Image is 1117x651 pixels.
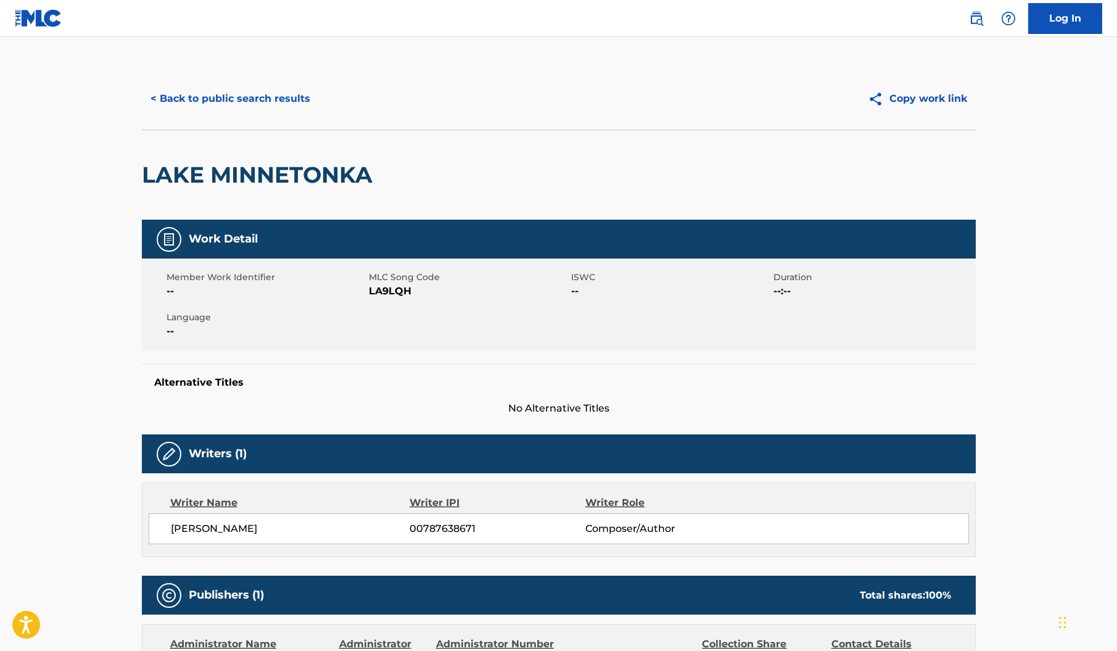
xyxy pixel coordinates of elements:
[410,496,585,510] div: Writer IPI
[154,376,963,389] h5: Alternative Titles
[167,311,366,324] span: Language
[1001,11,1016,26] img: help
[15,9,62,27] img: MLC Logo
[162,447,176,462] img: Writers
[773,284,973,299] span: --:--
[571,271,770,284] span: ISWC
[925,589,951,601] span: 100 %
[585,496,745,510] div: Writer Role
[1059,604,1066,641] div: Drag
[189,588,264,602] h5: Publishers (1)
[142,161,379,189] h2: LAKE MINNETONKA
[773,271,973,284] span: Duration
[369,284,568,299] span: LA9LQH
[996,6,1021,31] div: Help
[189,232,258,246] h5: Work Detail
[369,271,568,284] span: MLC Song Code
[860,588,951,603] div: Total shares:
[167,271,366,284] span: Member Work Identifier
[969,11,984,26] img: search
[410,521,585,536] span: 00787638671
[189,447,247,461] h5: Writers (1)
[167,324,366,339] span: --
[868,91,889,107] img: Copy work link
[162,588,176,603] img: Publishers
[571,284,770,299] span: --
[859,83,976,114] button: Copy work link
[171,521,410,536] span: [PERSON_NAME]
[1055,592,1117,651] iframe: Chat Widget
[964,6,989,31] a: Public Search
[162,232,176,247] img: Work Detail
[142,83,319,114] button: < Back to public search results
[167,284,366,299] span: --
[142,401,976,416] span: No Alternative Titles
[170,496,410,510] div: Writer Name
[585,521,745,536] span: Composer/Author
[1028,3,1102,34] a: Log In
